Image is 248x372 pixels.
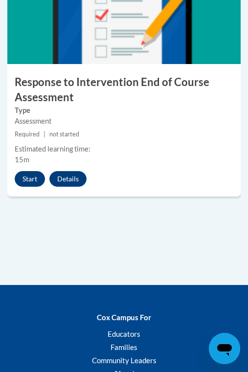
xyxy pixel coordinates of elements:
[49,171,87,187] button: Details
[15,131,40,138] span: Required
[15,144,233,154] div: Estimated learning time:
[92,356,157,365] a: Community Leaders
[97,313,151,322] b: Cox Campus For
[15,105,233,116] label: Type
[49,131,79,138] span: not started
[15,116,233,127] div: Assessment
[7,75,241,105] h3: Response to Intervention End of Course Assessment
[15,155,29,164] span: 15m
[111,343,137,351] a: Families
[44,131,45,138] span: |
[209,333,240,364] iframe: Button to launch messaging window
[108,329,140,338] a: Educators
[15,171,45,187] button: Start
